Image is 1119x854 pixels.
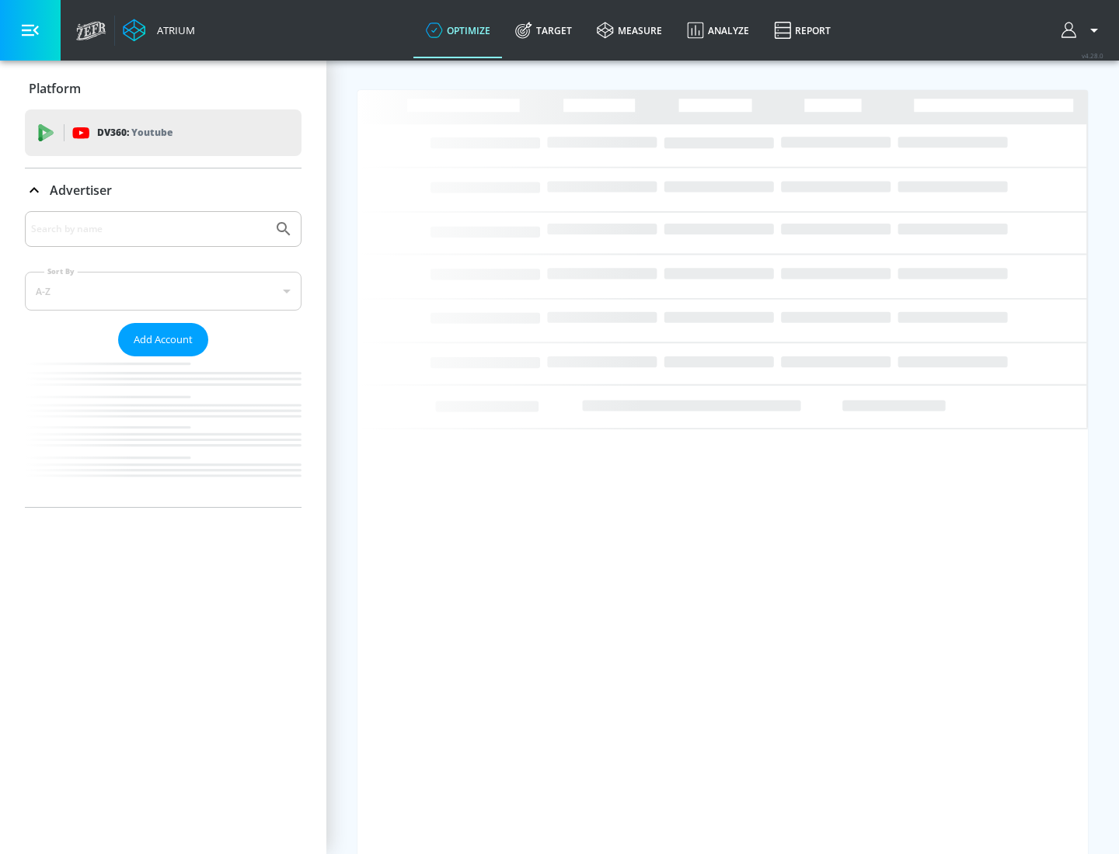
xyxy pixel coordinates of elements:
[675,2,762,58] a: Analyze
[123,19,195,42] a: Atrium
[25,211,302,507] div: Advertiser
[97,124,173,141] p: DV360:
[151,23,195,37] div: Atrium
[1082,51,1103,60] span: v 4.28.0
[25,109,302,156] div: DV360: Youtube
[134,331,193,349] span: Add Account
[762,2,843,58] a: Report
[44,266,78,276] label: Sort By
[413,2,503,58] a: optimize
[25,356,302,507] nav: list of Advertiser
[131,124,173,141] p: Youtube
[50,182,112,199] p: Advertiser
[31,219,267,239] input: Search by name
[584,2,675,58] a: measure
[118,323,208,356] button: Add Account
[29,80,81,97] p: Platform
[25,67,302,110] div: Platform
[25,168,302,212] div: Advertiser
[503,2,584,58] a: Target
[25,272,302,311] div: A-Z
